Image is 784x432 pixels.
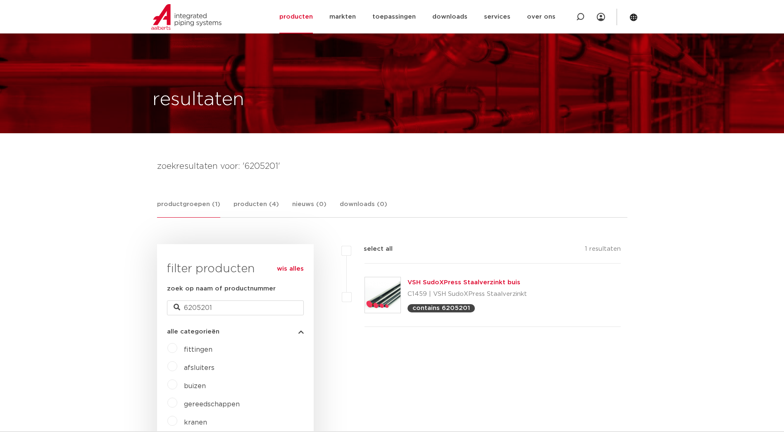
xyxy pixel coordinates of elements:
[234,199,279,217] a: producten (4)
[167,329,304,335] button: alle categorieën
[184,346,212,353] a: fittingen
[184,401,240,408] a: gereedschappen
[277,264,304,274] a: wis alles
[340,199,387,217] a: downloads (0)
[184,365,214,371] a: afsluiters
[184,383,206,389] a: buizen
[412,305,470,311] p: contains 6205201
[153,86,244,113] h1: resultaten
[167,284,276,294] label: zoek op naam of productnummer
[157,160,627,173] h4: zoekresultaten voor: '6205201'
[167,261,304,277] h3: filter producten
[407,279,520,286] a: VSH SudoXPress Staalverzinkt buis
[365,277,400,313] img: Thumbnail for VSH SudoXPress Staalverzinkt buis
[351,244,393,254] label: select all
[585,244,621,257] p: 1 resultaten
[292,199,326,217] a: nieuws (0)
[167,329,219,335] span: alle categorieën
[167,300,304,315] input: zoeken
[407,288,527,301] p: C1459 | VSH SudoXPress Staalverzinkt
[184,419,207,426] a: kranen
[157,199,220,218] a: productgroepen (1)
